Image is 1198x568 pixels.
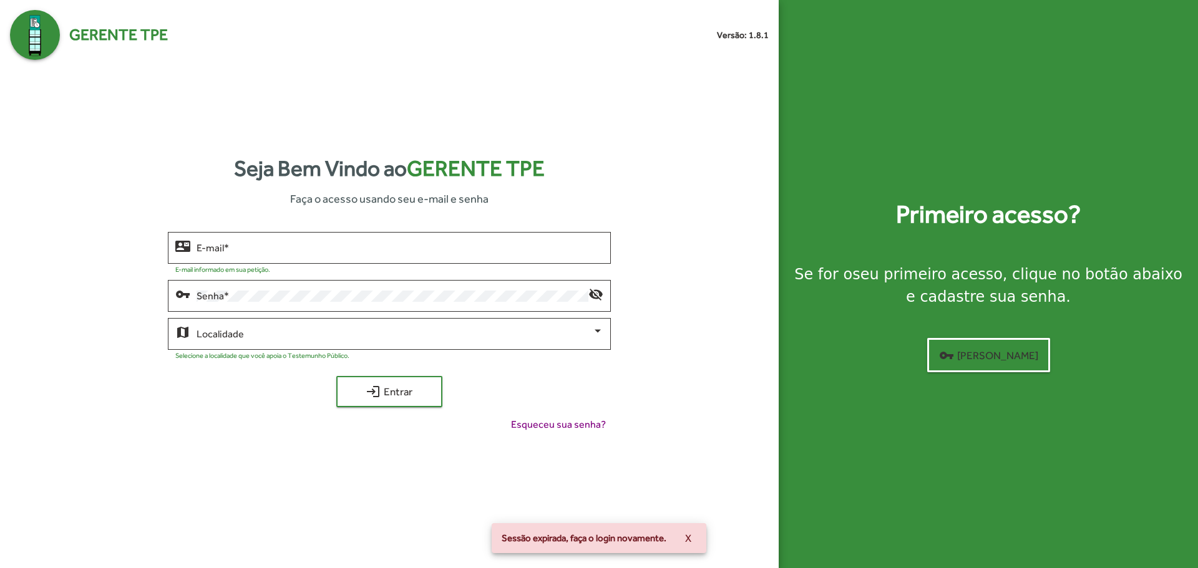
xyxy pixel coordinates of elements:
mat-icon: login [366,384,381,399]
span: X [685,527,691,549]
span: Gerente TPE [69,23,168,47]
mat-icon: contact_mail [175,238,190,253]
button: X [675,527,701,549]
mat-icon: vpn_key [939,348,954,363]
span: Entrar [348,380,431,403]
img: Logo Gerente [10,10,60,60]
small: Versão: 1.8.1 [717,29,769,42]
span: Faça o acesso usando seu e-mail e senha [290,190,489,207]
span: [PERSON_NAME] [939,344,1038,367]
strong: Seja Bem Vindo ao [234,152,545,185]
div: Se for o , clique no botão abaixo e cadastre sua senha. [794,263,1183,308]
button: [PERSON_NAME] [927,338,1050,372]
button: Entrar [336,376,442,407]
mat-icon: vpn_key [175,286,190,301]
span: Esqueceu sua senha? [511,417,606,432]
mat-icon: map [175,324,190,339]
strong: Primeiro acesso? [896,196,1081,233]
strong: seu primeiro acesso [852,266,1003,283]
mat-hint: E-mail informado em sua petição. [175,266,270,273]
span: Gerente TPE [407,156,545,181]
mat-hint: Selecione a localidade que você apoia o Testemunho Público. [175,352,349,359]
span: Sessão expirada, faça o login novamente. [502,532,666,544]
mat-icon: visibility_off [588,286,603,301]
